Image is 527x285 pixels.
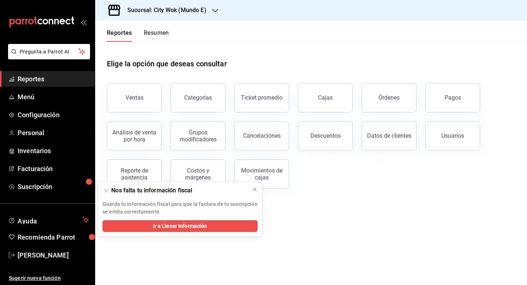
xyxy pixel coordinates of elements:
[378,94,400,101] div: Órdenes
[107,58,227,69] h1: Elige la opción que deseas consultar
[241,94,283,101] div: Ticket promedio
[18,182,89,192] span: Suscripción
[234,159,289,189] button: Movimientos de cajas
[102,220,258,232] button: Ir a Llenar Información
[171,83,225,112] button: Categorías
[239,167,284,181] div: Movimientos de cajas
[107,29,169,42] div: navigation tabs
[81,19,86,25] button: open_drawer_menu
[171,121,225,151] button: Grupos modificadores
[445,94,461,101] div: Pagos
[9,274,89,282] span: Sugerir nueva función
[144,29,169,42] button: Resumen
[441,132,464,139] div: Usuarios
[107,159,162,189] button: Reporte de asistencia
[20,48,79,56] span: Pregunta a Parrot AI
[18,110,89,120] span: Configuración
[310,132,341,139] div: Descuentos
[175,129,221,143] div: Grupos modificadores
[102,200,258,216] p: Guarda tu información fiscal para que la factura de tu suscripción se emita correctamente.
[18,74,89,84] span: Reportes
[102,186,246,195] div: 🫥 Nos falta tu información fiscal
[425,121,480,151] button: Usuarios
[18,92,89,102] span: Menú
[18,250,89,260] span: [PERSON_NAME]
[362,83,416,112] button: Órdenes
[362,121,416,151] button: Datos de clientes
[112,167,157,181] div: Reporte de asistencia
[243,132,281,139] div: Cancelaciones
[171,159,225,189] button: Costos y márgenes
[122,6,206,15] h3: Sucursal: City Wok (Mundo E)
[318,93,333,102] div: Cajas
[175,167,221,181] div: Costos y márgenes
[112,129,157,143] div: Análisis de venta por hora
[234,121,289,151] button: Cancelaciones
[153,222,207,230] span: Ir a Llenar Información
[367,132,411,139] div: Datos de clientes
[234,83,289,112] button: Ticket promedio
[425,83,480,112] button: Pagos
[5,53,90,61] a: Pregunta a Parrot AI
[298,121,353,151] button: Descuentos
[107,83,162,112] button: Ventas
[107,29,132,42] button: Reportes
[184,94,212,101] div: Categorías
[126,94,143,101] div: Ventas
[18,215,79,224] span: Ayuda
[18,232,89,242] span: Recomienda Parrot
[8,44,90,59] button: Pregunta a Parrot AI
[18,146,89,156] span: Inventarios
[298,83,353,112] a: Cajas
[18,164,89,174] span: Facturación
[107,121,162,151] button: Análisis de venta por hora
[18,128,89,138] span: Personal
